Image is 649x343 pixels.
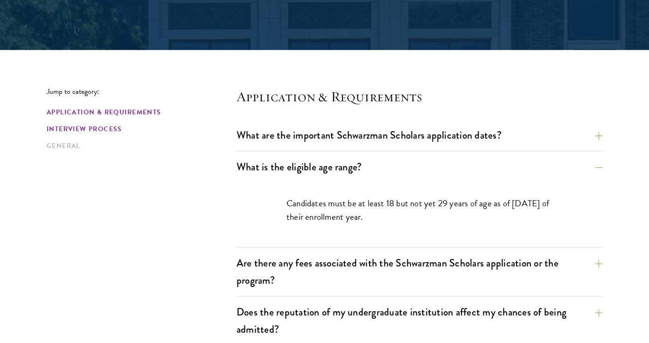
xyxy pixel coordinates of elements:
button: Does the reputation of my undergraduate institution affect my chances of being admitted? [237,301,602,340]
button: Are there any fees associated with the Schwarzman Scholars application or the program? [237,252,602,291]
button: What are the important Schwarzman Scholars application dates? [237,125,602,146]
p: Candidates must be at least 18 but not yet 29 years of age as of [DATE] of their enrollment year. [286,196,552,224]
button: What is the eligible age range? [237,156,602,177]
a: Interview Process [47,124,231,134]
p: Jump to category: [47,87,237,96]
h4: Application & Requirements [237,87,602,106]
a: Application & Requirements [47,107,231,117]
a: General [47,141,231,151]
